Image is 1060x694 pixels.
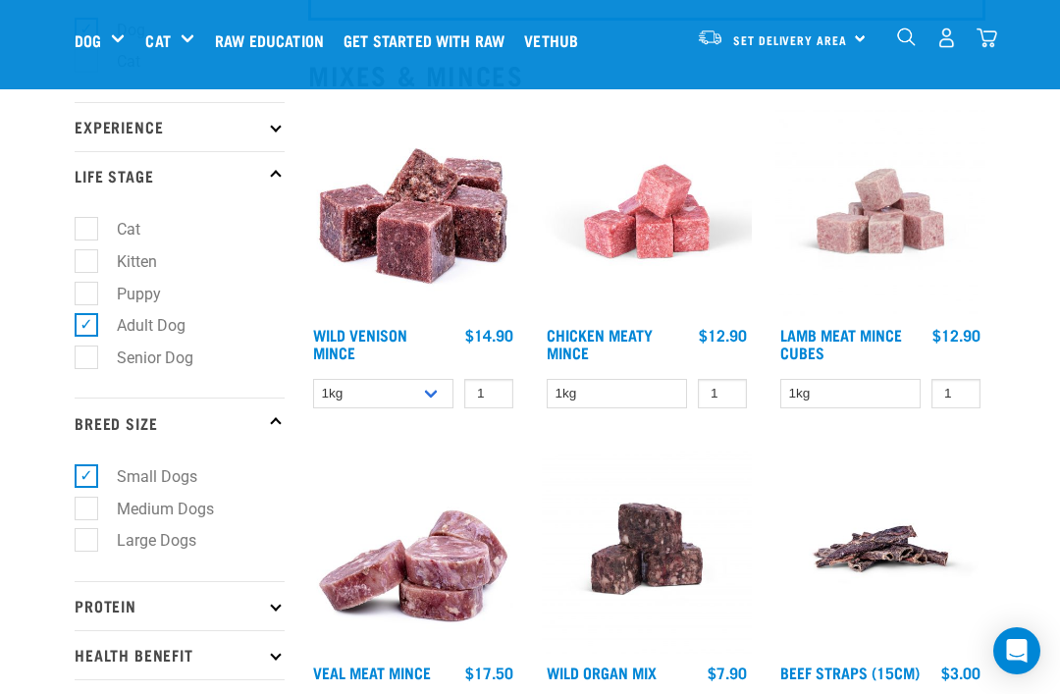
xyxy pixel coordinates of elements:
[308,444,518,654] img: 1160 Veal Meat Mince Medallions 01
[313,330,407,356] a: Wild Venison Mince
[733,36,847,43] span: Set Delivery Area
[775,106,985,316] img: Lamb Meat Mince
[698,379,747,409] input: 1
[85,282,169,306] label: Puppy
[780,667,920,676] a: Beef Straps (15cm)
[993,627,1040,674] div: Open Intercom Messenger
[519,1,593,80] a: Vethub
[339,1,519,80] a: Get started with Raw
[75,102,285,151] p: Experience
[85,346,201,370] label: Senior Dog
[547,667,657,676] a: Wild Organ Mix
[699,326,747,344] div: $12.90
[85,497,222,521] label: Medium Dogs
[780,330,902,356] a: Lamb Meat Mince Cubes
[941,664,980,681] div: $3.00
[775,444,985,654] img: Raw Essentials Beef Straps 15cm 6 Pack
[85,249,165,274] label: Kitten
[313,667,431,676] a: Veal Meat Mince
[75,28,101,52] a: Dog
[936,27,957,48] img: user.png
[977,27,997,48] img: home-icon@2x.png
[85,313,193,338] label: Adult Dog
[542,444,752,654] img: Wild Organ Mix
[85,464,205,489] label: Small Dogs
[85,528,204,553] label: Large Dogs
[75,151,285,200] p: Life Stage
[542,106,752,316] img: Chicken Meaty Mince
[708,664,747,681] div: $7.90
[465,326,513,344] div: $14.90
[931,379,980,409] input: 1
[547,330,653,356] a: Chicken Meaty Mince
[932,326,980,344] div: $12.90
[897,27,916,46] img: home-icon-1@2x.png
[75,581,285,630] p: Protein
[464,379,513,409] input: 1
[210,1,339,80] a: Raw Education
[697,28,723,46] img: van-moving.png
[465,664,513,681] div: $17.50
[85,217,148,241] label: Cat
[145,28,170,52] a: Cat
[75,398,285,447] p: Breed Size
[308,106,518,316] img: Pile Of Cubed Wild Venison Mince For Pets
[75,630,285,679] p: Health Benefit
